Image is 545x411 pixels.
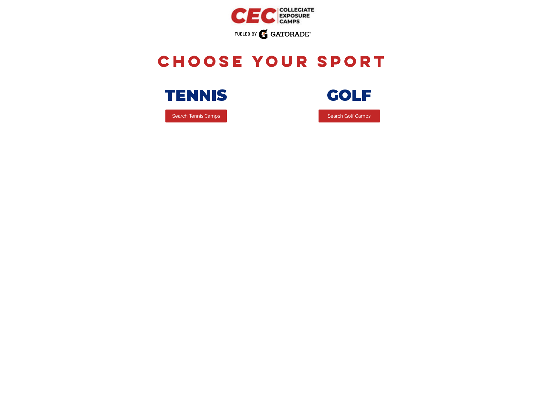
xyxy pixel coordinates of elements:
[327,86,371,105] span: GOLF
[165,110,227,122] a: Search Tennis Camps
[319,110,380,122] a: Search Golf Camps
[328,113,371,120] span: Search Golf Camps
[158,51,387,71] span: Choose Your Sport
[172,113,220,120] span: Search Tennis Camps
[234,29,311,39] img: Fueled by Gatorade.png
[165,86,227,105] span: TENNIS
[223,3,322,29] img: CEC Logo Primary.png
